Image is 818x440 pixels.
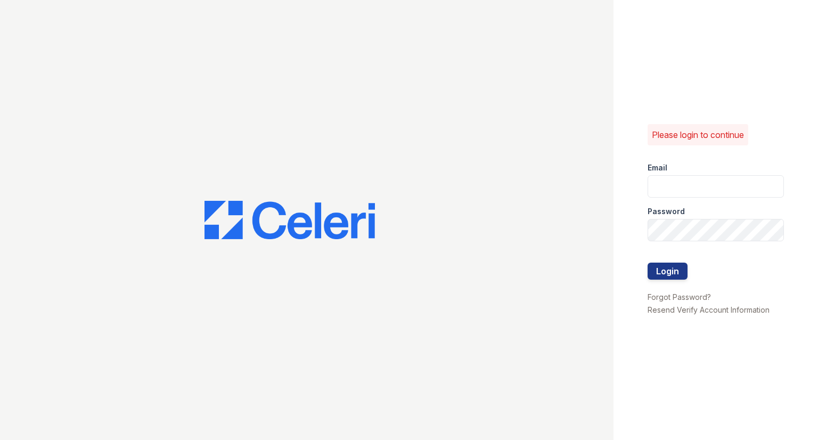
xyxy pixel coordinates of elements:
label: Email [648,162,667,173]
button: Login [648,263,688,280]
img: CE_Logo_Blue-a8612792a0a2168367f1c8372b55b34899dd931a85d93a1a3d3e32e68fde9ad4.png [204,201,375,239]
a: Forgot Password? [648,292,711,302]
label: Password [648,206,685,217]
a: Resend Verify Account Information [648,305,770,314]
p: Please login to continue [652,128,744,141]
